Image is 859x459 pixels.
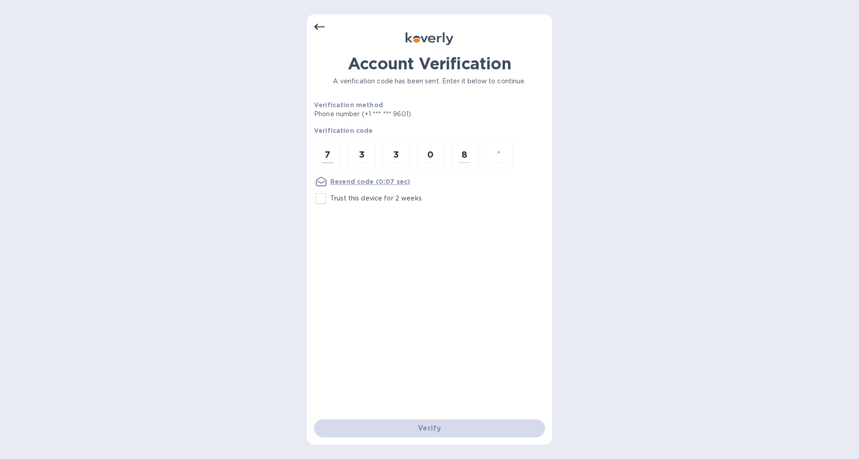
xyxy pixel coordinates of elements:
u: Resend code (0:07 sec) [330,178,410,185]
p: Phone number (+1 *** *** 9601) [314,109,480,119]
h1: Account Verification [314,54,545,73]
p: A verification code has been sent. Enter it below to continue. [314,77,545,86]
p: Trust this device for 2 weeks [330,194,422,203]
p: Verification code [314,126,545,135]
b: Verification method [314,101,383,109]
